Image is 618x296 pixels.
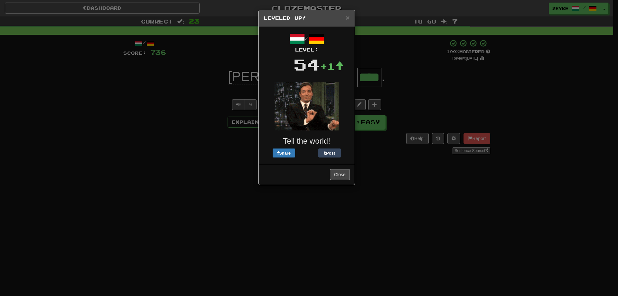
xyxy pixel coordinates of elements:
[264,47,350,53] div: Level:
[318,148,341,158] button: Post
[346,14,350,21] span: ×
[346,14,350,21] button: Close
[320,60,344,73] div: +1
[295,148,318,158] iframe: X Post Button
[330,169,350,180] button: Close
[273,148,295,158] button: Share
[264,15,350,21] h5: Leveled Up!
[275,82,339,130] img: fallon-a20d7af9049159056f982dd0e4b796b9edb7b1d2ba2b0a6725921925e8bac842.gif
[294,53,320,76] div: 54
[264,31,350,53] div: /
[264,137,350,145] h3: Tell the world!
